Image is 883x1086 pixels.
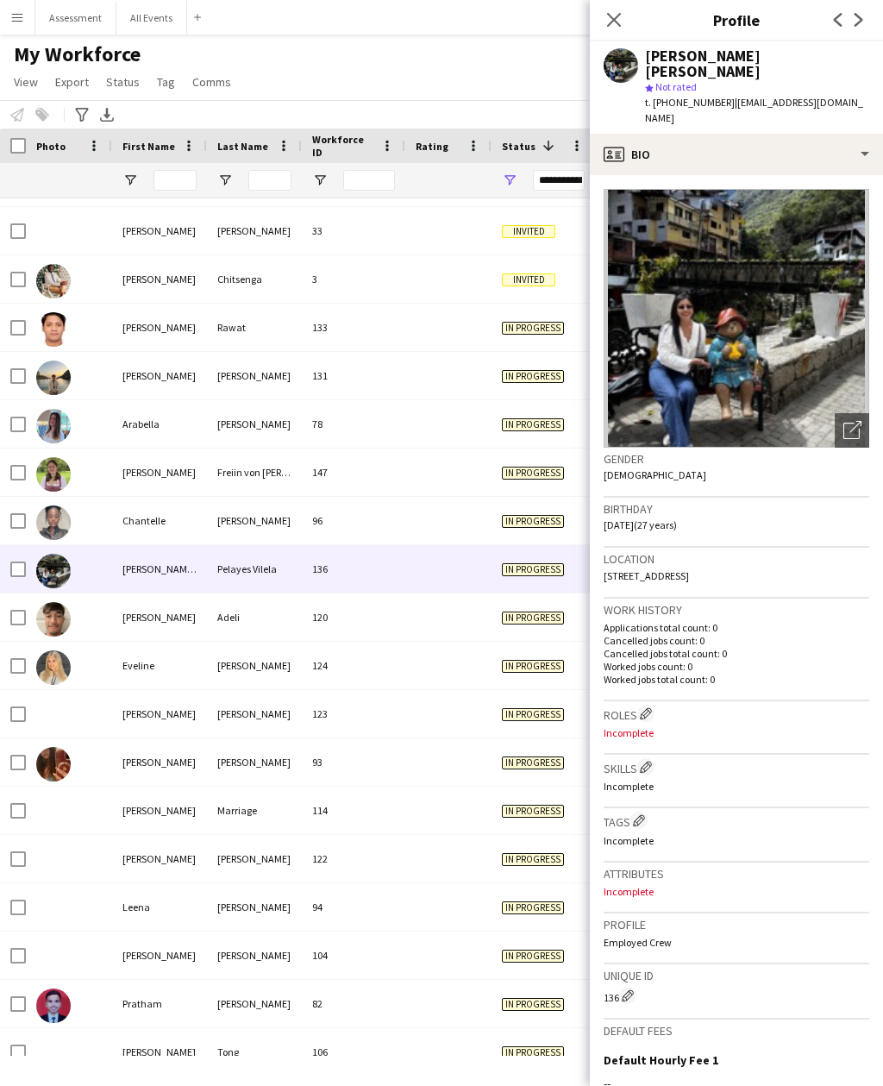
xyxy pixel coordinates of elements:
img: Chantelle Davies [36,505,71,540]
div: [PERSON_NAME] [112,738,207,786]
img: Crew avatar or photo [604,189,869,448]
div: 123 [302,690,405,738]
div: [PERSON_NAME] [112,255,207,303]
p: Incomplete [604,885,869,898]
img: Dylan Adeli [36,602,71,637]
span: Export [55,74,89,90]
div: Bio [590,134,883,175]
h3: Tags [604,812,869,830]
a: Export [48,71,96,93]
div: [PERSON_NAME] [207,400,302,448]
h3: Profile [604,917,869,932]
div: 120 [302,593,405,641]
div: Marriage [207,787,302,834]
span: View [14,74,38,90]
div: [PERSON_NAME] [112,690,207,738]
div: 136 [302,545,405,593]
div: Chitsenga [207,255,302,303]
span: [STREET_ADDRESS] [604,569,689,582]
div: 96 [302,497,405,544]
div: [PERSON_NAME] [PERSON_NAME] [645,48,869,79]
h3: Location [604,551,869,567]
div: [PERSON_NAME] [207,980,302,1027]
span: Invited [502,225,555,238]
button: Open Filter Menu [312,173,328,188]
p: Employed Crew [604,936,869,949]
span: Rating [416,140,448,153]
div: [PERSON_NAME] [112,304,207,351]
span: Status [106,74,140,90]
div: Leena [112,883,207,931]
span: In progress [502,660,564,673]
span: In progress [502,322,564,335]
h3: Default fees [604,1023,869,1039]
h3: Work history [604,602,869,618]
button: Open Filter Menu [122,173,138,188]
span: In progress [502,370,564,383]
div: Pelayes Vilela [207,545,302,593]
div: Pratham [112,980,207,1027]
span: Tag [157,74,175,90]
div: [PERSON_NAME] [112,449,207,496]
span: Workforce ID [312,133,374,159]
button: All Events [116,1,187,35]
div: [PERSON_NAME] [112,207,207,254]
app-action-btn: Advanced filters [72,104,92,125]
h3: Gender [604,451,869,467]
div: 33 [302,207,405,254]
div: Rawat [207,304,302,351]
p: Applications total count: 0 [604,621,869,634]
button: Open Filter Menu [217,173,233,188]
span: Invited [502,273,555,286]
div: [PERSON_NAME] [PERSON_NAME] [112,545,207,593]
span: In progress [502,563,564,576]
div: [PERSON_NAME] [112,352,207,399]
span: In progress [502,708,564,721]
a: Status [99,71,147,93]
div: [PERSON_NAME] [207,352,302,399]
a: Tag [150,71,182,93]
div: Adeli [207,593,302,641]
span: First Name [122,140,175,153]
h3: Birthday [604,501,869,517]
div: 147 [302,449,405,496]
img: Arabella Hamilton [36,409,71,443]
div: [PERSON_NAME] [112,835,207,882]
p: Incomplete [604,834,869,847]
p: Incomplete [604,780,869,793]
p: Cancelled jobs count: 0 [604,634,869,647]
div: 82 [302,980,405,1027]
div: [PERSON_NAME] [207,690,302,738]
h3: Roles [604,705,869,723]
span: My Workforce [14,41,141,67]
a: Comms [185,71,238,93]
button: Assessment [35,1,116,35]
span: Not rated [655,80,697,93]
span: In progress [502,901,564,914]
div: 136 [604,987,869,1004]
span: Comms [192,74,231,90]
div: 78 [302,400,405,448]
div: Tong [207,1028,302,1076]
span: In progress [502,805,564,818]
div: [PERSON_NAME] [207,932,302,979]
div: 93 [302,738,405,786]
img: Aaditya Rawat [36,312,71,347]
p: Cancelled jobs total count: 0 [604,647,869,660]
span: | [EMAIL_ADDRESS][DOMAIN_NAME] [645,96,863,124]
p: Incomplete [604,726,869,739]
div: [PERSON_NAME] [207,883,302,931]
div: 104 [302,932,405,979]
input: Workforce ID Filter Input [343,170,395,191]
div: 122 [302,835,405,882]
span: In progress [502,515,564,528]
img: Clara Melissa Pelayes Vilela [36,554,71,588]
div: Arabella [112,400,207,448]
div: [PERSON_NAME] [207,642,302,689]
h3: Unique ID [604,968,869,983]
span: Last Name [217,140,268,153]
span: In progress [502,612,564,625]
span: In progress [502,950,564,963]
div: [PERSON_NAME] [112,1028,207,1076]
img: Pratham Waghmare [36,989,71,1023]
